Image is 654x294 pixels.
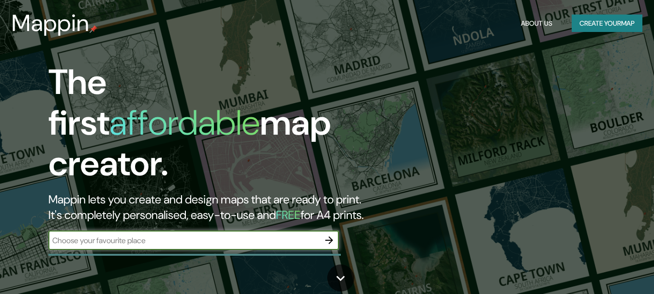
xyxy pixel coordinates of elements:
button: About Us [517,15,556,32]
h3: Mappin [12,10,90,37]
button: Create yourmap [572,15,642,32]
h5: FREE [276,207,301,222]
h1: affordable [109,100,260,145]
img: mappin-pin [90,25,97,33]
h1: The first map creator. [48,62,376,192]
input: Choose your favourite place [48,235,319,246]
h2: Mappin lets you create and design maps that are ready to print. It's completely personalised, eas... [48,192,376,223]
